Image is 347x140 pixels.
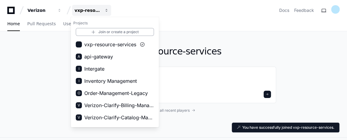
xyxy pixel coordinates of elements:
span: Verizon-Clarify-Catalog-Management [84,114,154,121]
div: I [76,78,82,84]
a: Users [63,17,75,31]
a: Pull Requests [27,17,56,31]
span: Users [63,22,75,26]
a: See all recent players [71,108,276,113]
div: Verizon [71,17,159,127]
p: You have successfully joined vxp-resource-services. [242,125,334,130]
a: Home [7,17,20,31]
span: api-gateway [84,53,113,60]
div: V [76,114,82,121]
a: Docs [279,7,289,13]
button: vxp-resource-services [72,5,111,16]
button: Verizon [25,5,64,16]
span: Home [7,22,20,26]
div: vxp-resource-services [75,7,101,13]
div: Verizon [27,7,54,13]
span: Intergate [84,65,104,72]
span: See all recent players [152,108,190,113]
a: Join or create a project [76,28,154,36]
span: Inventory Management [84,77,137,85]
span: Pull Requests [27,22,56,26]
div: A [76,54,82,60]
button: Feedback [294,7,314,13]
div: V [76,102,82,108]
h1: Projects [71,18,159,28]
span: vxp-resource-services [84,41,136,48]
div: I [76,66,82,72]
span: Order-Management-Legacy [84,89,148,97]
div: O [76,90,82,96]
span: Verizon-Clarify-Billing-Management [84,102,154,109]
h1: vxp-resource-services [71,46,276,57]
